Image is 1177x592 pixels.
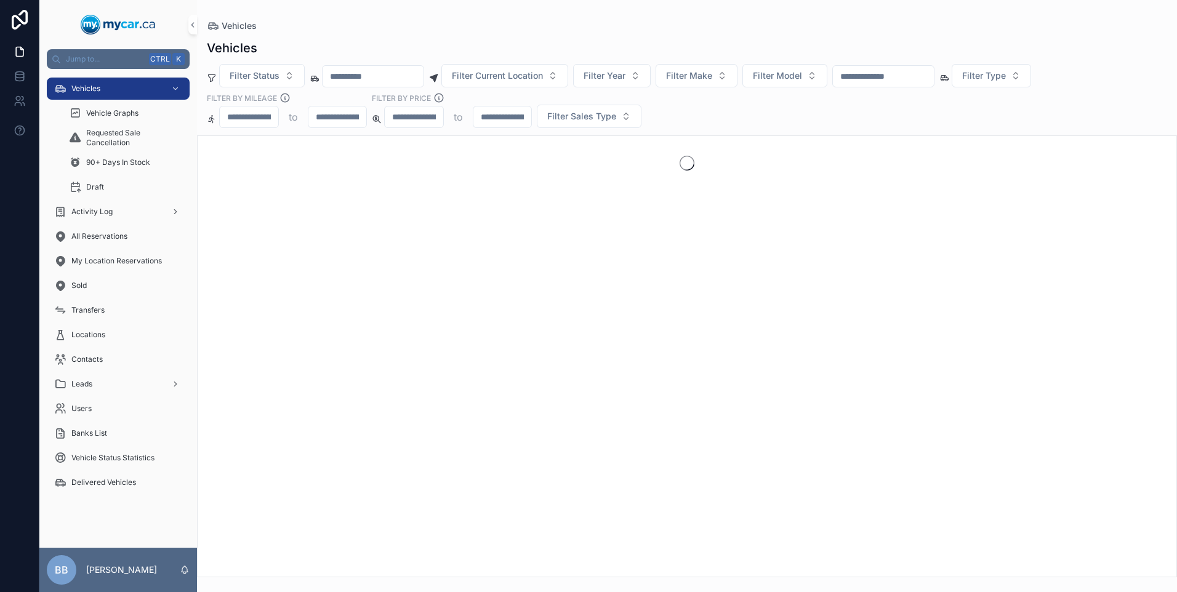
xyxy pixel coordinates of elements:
[47,225,190,247] a: All Reservations
[66,54,144,64] span: Jump to...
[441,64,568,87] button: Select Button
[71,256,162,266] span: My Location Reservations
[742,64,827,87] button: Select Button
[666,70,712,82] span: Filter Make
[962,70,1006,82] span: Filter Type
[47,299,190,321] a: Transfers
[71,428,107,438] span: Banks List
[86,108,139,118] span: Vehicle Graphs
[47,201,190,223] a: Activity Log
[584,70,625,82] span: Filter Year
[537,105,641,128] button: Select Button
[86,158,150,167] span: 90+ Days In Stock
[174,54,183,64] span: K
[47,348,190,370] a: Contacts
[454,110,463,124] p: to
[62,176,190,198] a: Draft
[47,373,190,395] a: Leads
[289,110,298,124] p: to
[230,70,279,82] span: Filter Status
[71,281,87,290] span: Sold
[372,92,431,103] label: FILTER BY PRICE
[47,422,190,444] a: Banks List
[47,49,190,69] button: Jump to...CtrlK
[62,127,190,149] a: Requested Sale Cancellation
[71,84,100,94] span: Vehicles
[219,64,305,87] button: Select Button
[47,274,190,297] a: Sold
[47,324,190,346] a: Locations
[47,78,190,100] a: Vehicles
[47,471,190,494] a: Delivered Vehicles
[71,379,92,389] span: Leads
[39,69,197,510] div: scrollable content
[86,182,104,192] span: Draft
[47,447,190,469] a: Vehicle Status Statistics
[71,305,105,315] span: Transfers
[55,562,68,577] span: BB
[62,151,190,174] a: 90+ Days In Stock
[62,102,190,124] a: Vehicle Graphs
[71,330,105,340] span: Locations
[149,53,171,65] span: Ctrl
[71,207,113,217] span: Activity Log
[47,398,190,420] a: Users
[222,20,257,32] span: Vehicles
[86,128,177,148] span: Requested Sale Cancellation
[71,231,127,241] span: All Reservations
[207,92,277,103] label: Filter By Mileage
[71,404,92,414] span: Users
[71,453,155,463] span: Vehicle Status Statistics
[47,250,190,272] a: My Location Reservations
[573,64,651,87] button: Select Button
[71,478,136,487] span: Delivered Vehicles
[81,15,156,34] img: App logo
[952,64,1031,87] button: Select Button
[452,70,543,82] span: Filter Current Location
[656,64,737,87] button: Select Button
[207,39,257,57] h1: Vehicles
[71,354,103,364] span: Contacts
[547,110,616,122] span: Filter Sales Type
[207,20,257,32] a: Vehicles
[86,564,157,576] p: [PERSON_NAME]
[753,70,802,82] span: Filter Model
